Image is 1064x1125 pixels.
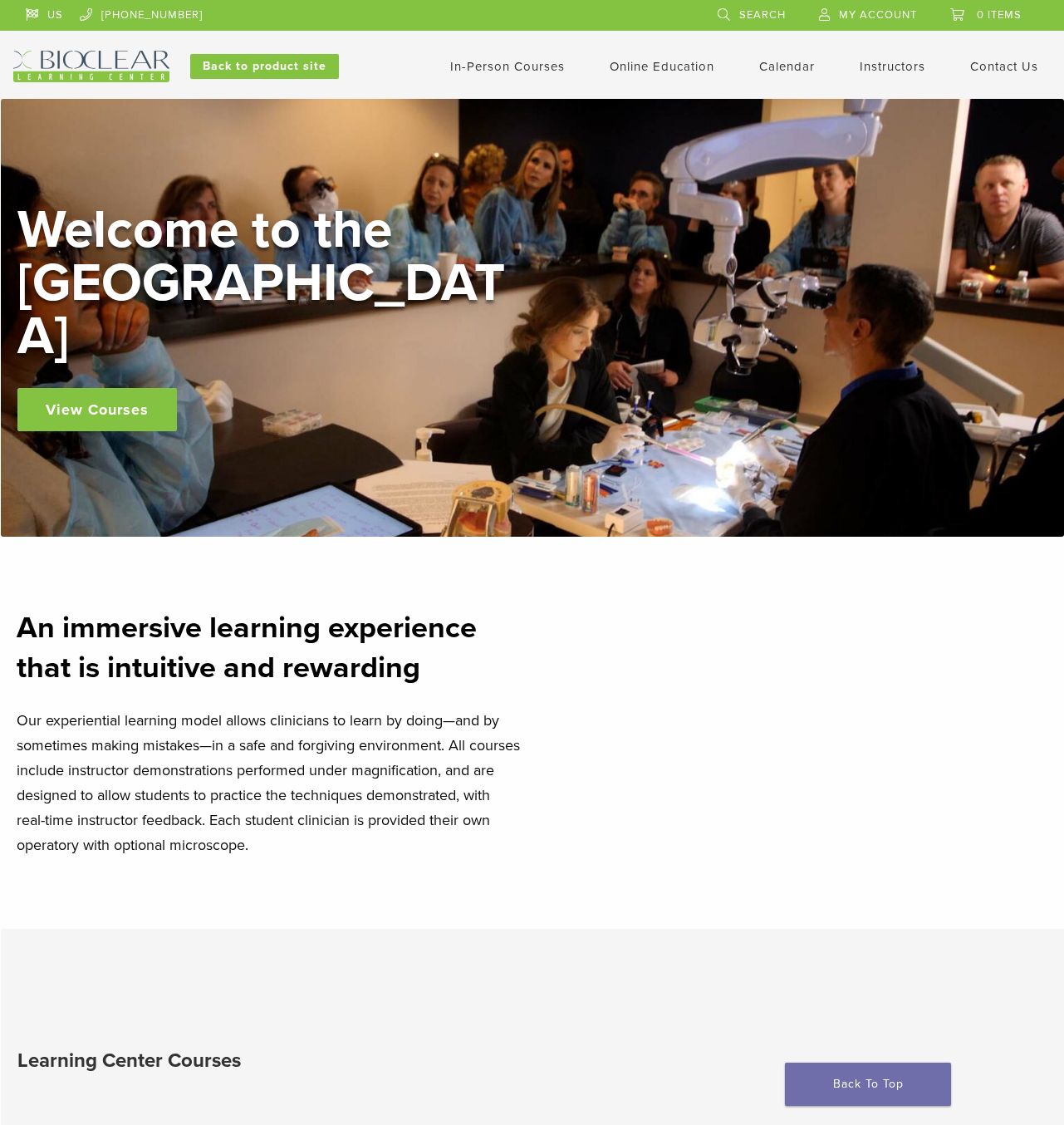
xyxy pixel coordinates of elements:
a: Instructors [860,59,925,74]
p: Our experiential learning model allows clinicians to learn by doing—and by sometimes making mista... [17,708,522,857]
a: In-Person Courses [450,59,565,74]
h2: Learning Center Courses [17,1041,620,1081]
iframe: Bioclear Matrix | Welcome to the Bioclear Learning Center [542,591,1048,875]
a: Back To Top [785,1063,951,1106]
a: Online Education [610,59,714,74]
span: 0 items [977,8,1022,22]
a: Calendar [759,59,815,74]
h2: Welcome to the [GEOGRAPHIC_DATA] [17,204,516,363]
img: Bioclear [13,51,169,82]
strong: An immersive learning experience that is intuitive and rewarding [17,610,477,685]
a: Back to product site [190,54,339,79]
a: View Courses [17,388,177,431]
span: My Account [839,8,917,22]
span: Search [739,8,786,22]
a: Contact Us [970,59,1038,74]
